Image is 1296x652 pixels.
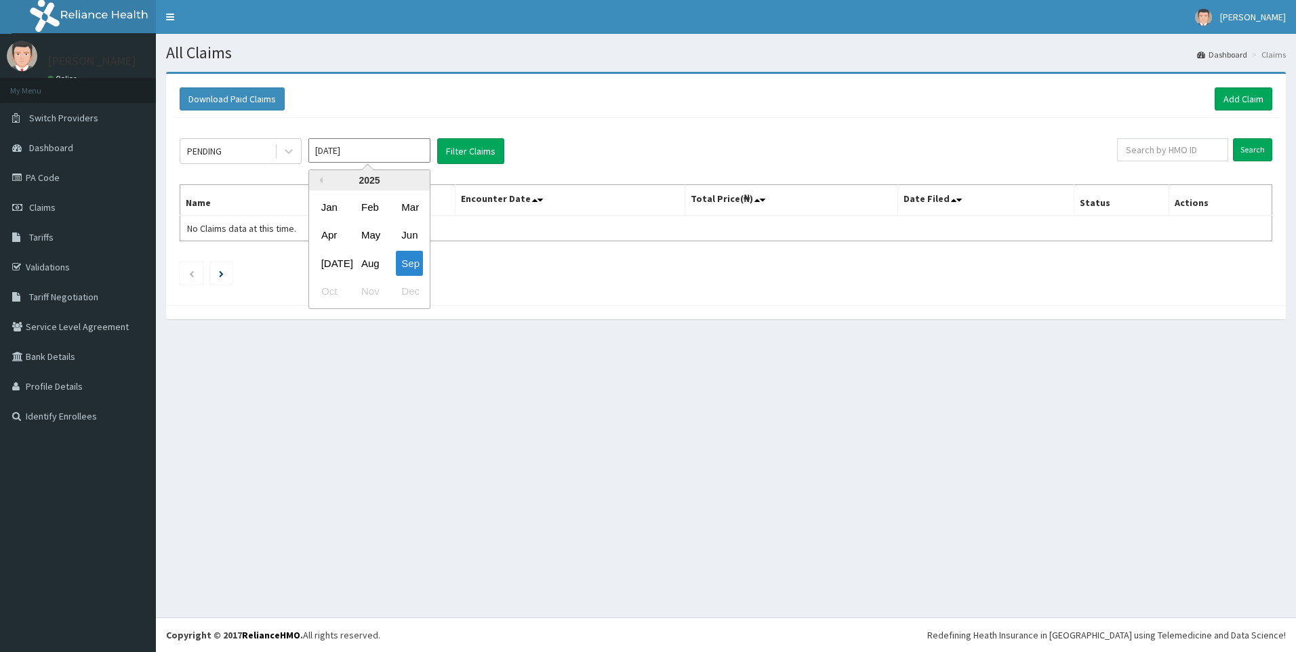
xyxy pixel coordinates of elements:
div: Choose March 2025 [396,195,423,220]
div: Redefining Heath Insurance in [GEOGRAPHIC_DATA] using Telemedicine and Data Science! [927,628,1286,642]
button: Filter Claims [437,138,504,164]
div: Choose August 2025 [356,251,383,276]
th: Status [1074,185,1169,216]
div: Choose April 2025 [316,223,343,248]
a: Dashboard [1197,49,1247,60]
strong: Copyright © 2017 . [166,629,303,641]
th: Date Filed [898,185,1074,216]
h1: All Claims [166,44,1286,62]
input: Search [1233,138,1272,161]
div: Choose July 2025 [316,251,343,276]
a: Previous page [188,267,195,279]
a: Add Claim [1215,87,1272,110]
th: Total Price(₦) [685,185,898,216]
div: Choose January 2025 [316,195,343,220]
th: Actions [1169,185,1272,216]
a: Online [47,74,80,83]
div: Choose June 2025 [396,223,423,248]
th: Name [180,185,455,216]
img: User Image [1195,9,1212,26]
span: Dashboard [29,142,73,154]
img: User Image [7,41,37,71]
a: RelianceHMO [242,629,300,641]
div: Choose May 2025 [356,223,383,248]
span: Switch Providers [29,112,98,124]
a: Next page [219,267,224,279]
div: 2025 [309,170,430,190]
th: Encounter Date [455,185,685,216]
input: Search by HMO ID [1117,138,1228,161]
div: month 2025-09 [309,193,430,306]
footer: All rights reserved. [156,617,1296,652]
span: Claims [29,201,56,213]
span: Tariff Negotiation [29,291,98,303]
div: Choose February 2025 [356,195,383,220]
li: Claims [1249,49,1286,60]
span: [PERSON_NAME] [1220,11,1286,23]
div: Choose September 2025 [396,251,423,276]
span: Tariffs [29,231,54,243]
div: PENDING [187,144,222,158]
button: Download Paid Claims [180,87,285,110]
p: [PERSON_NAME] [47,55,136,67]
span: No Claims data at this time. [187,222,296,235]
input: Select Month and Year [308,138,430,163]
button: Previous Year [316,177,323,184]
